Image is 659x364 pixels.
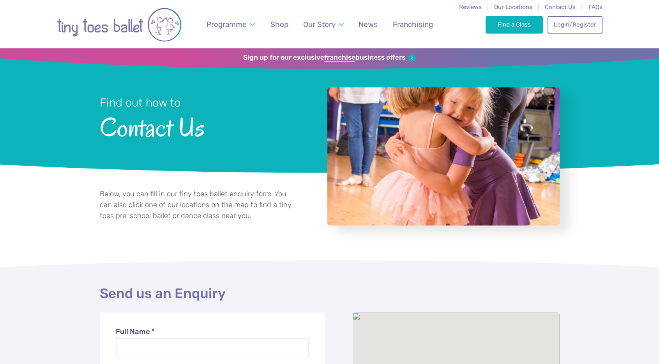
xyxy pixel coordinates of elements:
span: Contact Us [100,110,307,142]
span: Shop [270,20,288,29]
span: Franchising [393,20,433,29]
a: Find a Class [486,16,543,33]
p: Below, you can fill in our tiny toes ballet enquiry form. You can also click one of our locations... [100,189,293,221]
span: News [359,20,378,29]
label: Full Name * [116,327,309,337]
a: Contact Us [545,4,576,11]
a: Sign up for our exclusivefranchisebusiness offers [243,53,416,62]
a: Franchising [389,15,436,34]
a: News [355,15,382,34]
span: Our Story [303,20,336,29]
a: Our Story [299,15,347,34]
small: Find out how to [100,96,180,109]
a: Login/Register [548,16,602,33]
strong: franchise [324,53,355,62]
a: Our Locations [494,4,532,11]
a: Reviews [459,4,482,11]
a: Shop [267,15,292,34]
h2: Send us an Enquiry [100,285,560,302]
a: FAQs [588,4,602,11]
img: tiny toes ballet [57,5,182,44]
a: Programme [203,15,258,34]
span: Programme [207,20,247,29]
